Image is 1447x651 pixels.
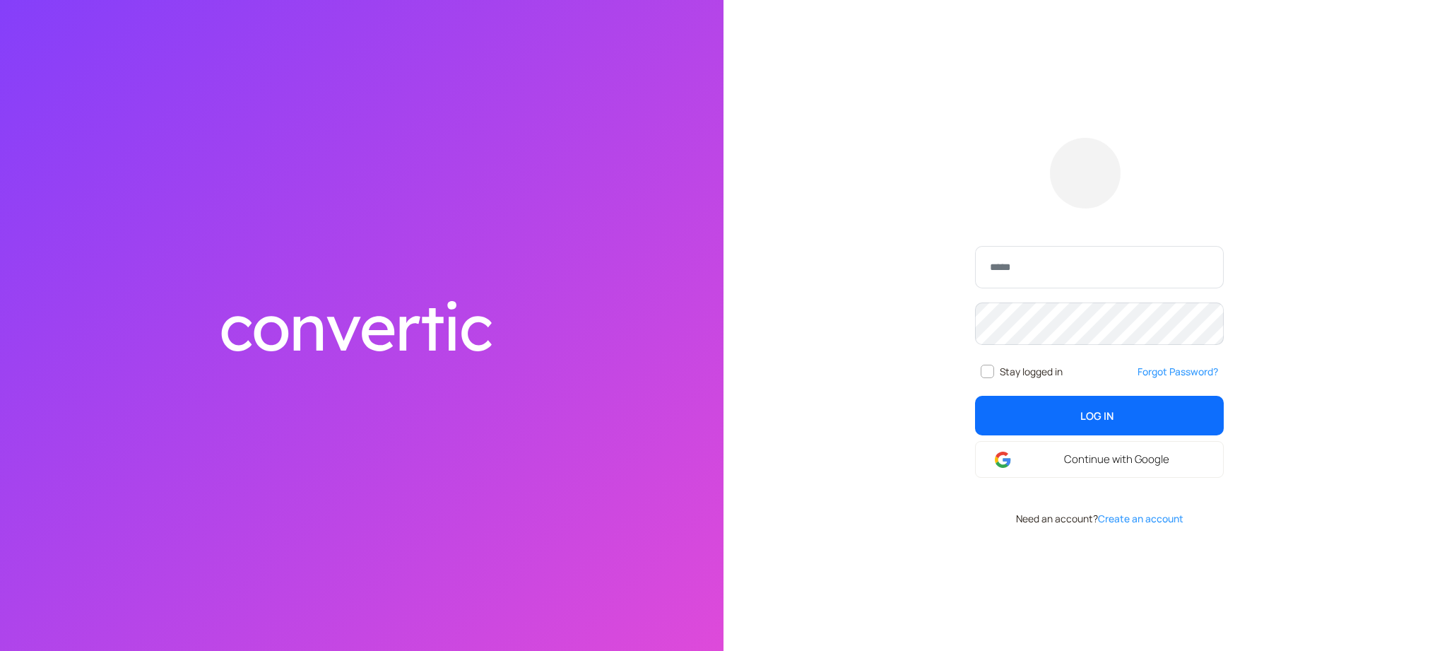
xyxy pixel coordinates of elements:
span: Log In [1080,408,1114,423]
a: Forgot Password? [1138,365,1218,378]
img: google-login.svg [994,451,1012,469]
a: Create an account [1098,512,1183,525]
span: Continue with Google [1029,453,1205,466]
a: Continue with Google [975,441,1224,478]
img: convertic text [221,300,492,351]
span: Stay logged in [1000,362,1063,382]
button: Log In [975,396,1224,435]
div: Need an account? [958,512,1241,527]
